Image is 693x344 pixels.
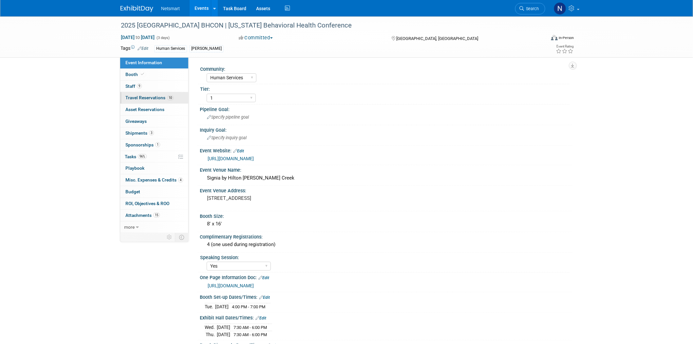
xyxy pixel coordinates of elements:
div: Booth Set-up Dates/Times: [200,292,572,301]
div: Event Venue Name: [200,165,572,173]
span: [GEOGRAPHIC_DATA], [GEOGRAPHIC_DATA] [396,36,478,41]
span: Sponsorships [125,142,160,147]
span: more [124,224,135,230]
span: 4 [178,178,183,182]
a: Search [515,3,545,14]
a: Giveaways [120,116,188,127]
img: Nina Finn [554,2,566,15]
div: 8' x 16' [205,219,568,229]
a: Edit [138,46,148,51]
span: Asset Reservations [125,107,164,112]
span: Shipments [125,130,154,136]
div: Complimentary Registrations: [200,232,572,240]
td: [DATE] [217,331,230,338]
span: Specify pipeline goal [207,115,249,120]
div: Event Website: [200,146,572,154]
td: [DATE] [217,324,230,331]
td: Tue. [205,303,215,310]
div: 2025 [GEOGRAPHIC_DATA] BHCON | [US_STATE] Behavioral Health Conference [119,20,535,31]
div: Tier: [200,84,570,92]
span: 1 [155,142,160,147]
span: Playbook [125,165,144,171]
span: Travel Reservations [125,95,174,100]
div: One Page Information Doc: [200,273,572,281]
a: Budget [120,186,188,198]
a: more [120,221,188,233]
div: 4 (one used during registration) [205,239,568,250]
img: Format-Inperson.png [551,35,558,40]
a: Attachments15 [120,210,188,221]
a: Sponsorships1 [120,139,188,151]
span: [DATE] [DATE] [121,34,155,40]
div: [PERSON_NAME] [189,45,224,52]
div: Booth Size: [200,211,572,220]
a: Event Information [120,57,188,68]
a: Tasks96% [120,151,188,162]
div: In-Person [559,35,574,40]
div: Exhibit Hall Dates/Times: [200,313,572,321]
a: Staff9 [120,81,188,92]
a: Edit [233,149,244,153]
span: Tasks [125,154,147,159]
a: Playbook [120,162,188,174]
a: [URL][DOMAIN_NAME] [208,156,254,161]
span: Attachments [125,213,160,218]
span: Staff [125,84,142,89]
td: Thu. [205,331,217,338]
div: Event Format [507,34,574,44]
div: Signia by Hilton [PERSON_NAME] Creek [205,173,568,183]
span: 96% [138,154,147,159]
a: [URL][DOMAIN_NAME] [208,283,254,288]
td: Toggle Event Tabs [175,233,189,241]
span: Search [524,6,539,11]
span: (3 days) [156,36,170,40]
span: 7:30 AM - 6:00 PM [234,332,267,337]
a: Shipments3 [120,127,188,139]
a: ROI, Objectives & ROO [120,198,188,209]
span: to [135,35,141,40]
div: Human Services [154,45,187,52]
div: Speaking Session: [200,253,570,261]
td: Personalize Event Tab Strip [164,233,175,241]
span: 7:30 AM - 6:00 PM [234,325,267,330]
a: Edit [258,276,269,280]
span: 15 [153,213,160,218]
a: Edit [255,316,266,320]
span: 10 [167,95,174,100]
span: 3 [149,130,154,135]
span: Netsmart [161,6,180,11]
a: Travel Reservations10 [120,92,188,104]
a: Asset Reservations [120,104,188,115]
a: Edit [259,295,270,300]
span: Specify inquiry goal [207,135,247,140]
div: Pipeline Goal: [200,105,572,113]
span: Giveaways [125,119,147,124]
td: [DATE] [215,303,229,310]
div: Event Rating [556,45,574,48]
a: Misc. Expenses & Credits4 [120,174,188,186]
span: Event Information [125,60,162,65]
span: 4:00 PM - 7:00 PM [232,304,265,309]
span: 9 [137,84,142,88]
td: Wed. [205,324,217,331]
div: Community: [200,64,570,72]
pre: [STREET_ADDRESS] [207,195,348,201]
span: ROI, Objectives & ROO [125,201,169,206]
span: Misc. Expenses & Credits [125,177,183,182]
a: Booth [120,69,188,80]
span: Booth [125,72,145,77]
td: Tags [121,45,148,52]
div: Event Venue Address: [200,186,572,194]
button: Committed [236,34,275,41]
span: Budget [125,189,140,194]
img: ExhibitDay [121,6,153,12]
i: Booth reservation complete [141,72,144,76]
div: Inquiry Goal: [200,125,572,133]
